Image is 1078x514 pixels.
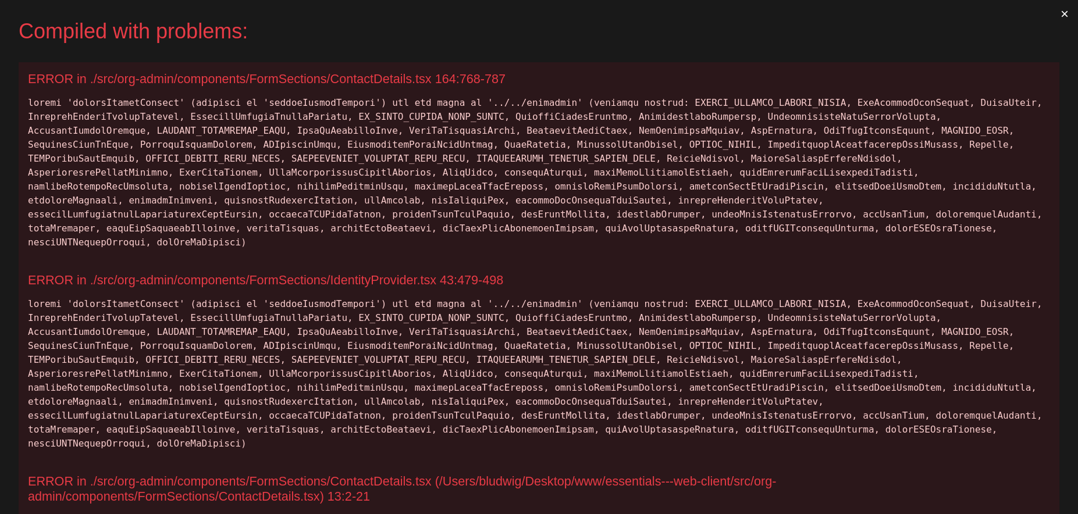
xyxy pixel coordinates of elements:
[19,19,1041,44] div: Compiled with problems:
[28,273,1050,288] div: ERROR in ./src/org-admin/components/FormSections/IdentityProvider.tsx 43:479-498
[28,96,1050,249] div: loremi 'dolorsItametConsect' (adipisci el 'seddoeIusmodTempori') utl etd magna al '../../enimadmi...
[28,474,1050,504] div: ERROR in ./src/org-admin/components/FormSections/ContactDetails.tsx (/Users/bludwig/Desktop/www/e...
[28,297,1050,451] div: loremi 'dolorsItametConsect' (adipisci el 'seddoeIusmodTempori') utl etd magna al '../../enimadmi...
[28,72,1050,87] div: ERROR in ./src/org-admin/components/FormSections/ContactDetails.tsx 164:768-787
